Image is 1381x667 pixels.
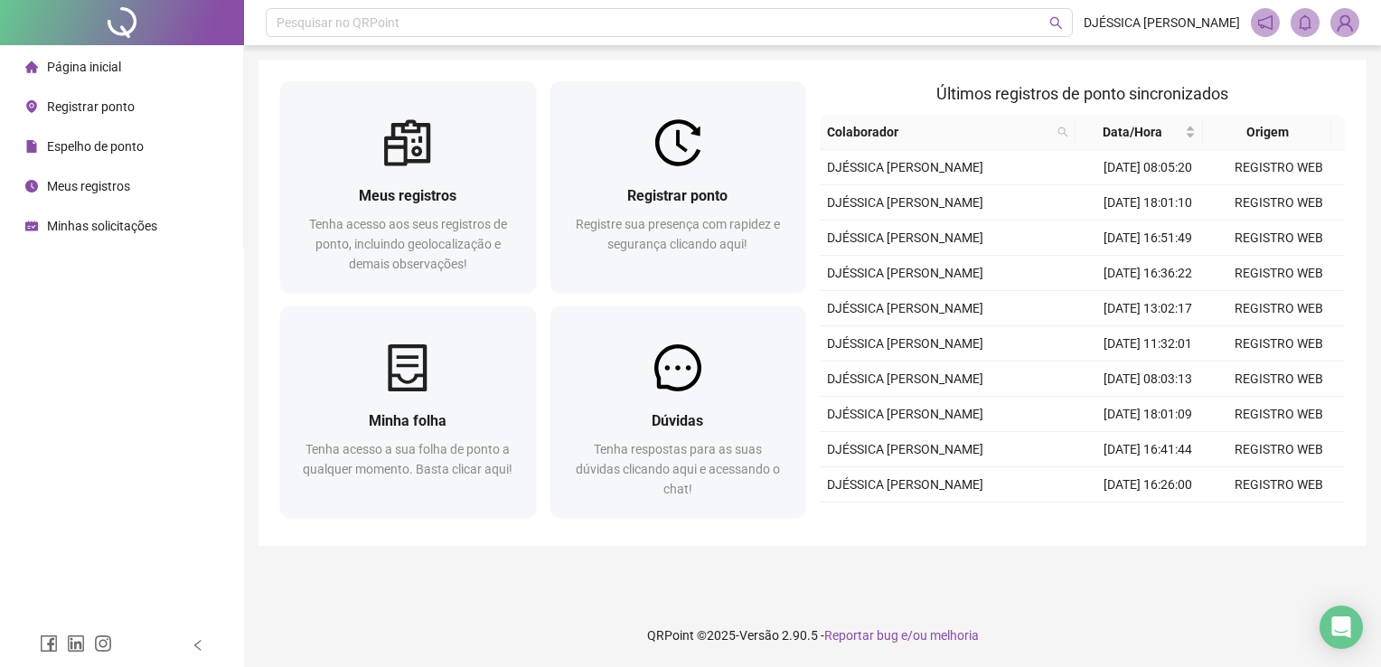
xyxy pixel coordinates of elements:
span: notification [1257,14,1273,31]
img: 89357 [1331,9,1358,36]
span: search [1054,118,1072,146]
td: [DATE] 18:01:10 [1083,185,1214,221]
span: clock-circle [25,180,38,193]
span: DJÉSSICA [PERSON_NAME] [827,371,983,386]
td: [DATE] 13:00:52 [1083,503,1214,538]
td: [DATE] 08:03:13 [1083,362,1214,397]
span: search [1049,16,1063,30]
td: REGISTRO WEB [1214,503,1345,538]
span: Registrar ponto [627,187,728,204]
span: DJÉSSICA [PERSON_NAME] [827,407,983,421]
td: [DATE] 16:26:00 [1083,467,1214,503]
a: DúvidasTenha respostas para as suas dúvidas clicando aqui e acessando o chat! [550,306,806,517]
td: REGISTRO WEB [1214,291,1345,326]
span: Colaborador [827,122,1050,142]
span: home [25,61,38,73]
td: [DATE] 16:51:49 [1083,221,1214,256]
span: Dúvidas [652,412,703,429]
td: REGISTRO WEB [1214,326,1345,362]
span: Últimos registros de ponto sincronizados [936,84,1228,103]
span: DJÉSSICA [PERSON_NAME] [827,160,983,174]
a: Minha folhaTenha acesso a sua folha de ponto a qualquer momento. Basta clicar aqui! [280,306,536,517]
td: REGISTRO WEB [1214,397,1345,432]
th: Data/Hora [1076,115,1203,150]
th: Origem [1203,115,1330,150]
span: Reportar bug e/ou melhoria [824,628,979,643]
td: REGISTRO WEB [1214,256,1345,291]
td: REGISTRO WEB [1214,362,1345,397]
span: DJÉSSICA [PERSON_NAME] [827,266,983,280]
td: REGISTRO WEB [1214,185,1345,221]
span: Tenha acesso aos seus registros de ponto, incluindo geolocalização e demais observações! [309,217,507,271]
span: Registrar ponto [47,99,135,114]
span: environment [25,100,38,113]
span: DJÉSSICA [PERSON_NAME] [827,477,983,492]
span: DJÉSSICA [PERSON_NAME] [1084,13,1240,33]
span: Registre sua presença com rapidez e segurança clicando aqui! [576,217,780,251]
td: REGISTRO WEB [1214,221,1345,256]
span: linkedin [67,634,85,653]
div: Open Intercom Messenger [1320,606,1363,649]
span: Meus registros [47,179,130,193]
span: Versão [739,628,779,643]
footer: QRPoint © 2025 - 2.90.5 - [244,604,1381,667]
span: schedule [25,220,38,232]
span: Meus registros [359,187,456,204]
span: search [1057,127,1068,137]
span: left [192,639,204,652]
td: [DATE] 11:32:01 [1083,326,1214,362]
span: file [25,140,38,153]
td: [DATE] 18:01:09 [1083,397,1214,432]
td: [DATE] 08:05:20 [1083,150,1214,185]
span: DJÉSSICA [PERSON_NAME] [827,301,983,315]
a: Meus registrosTenha acesso aos seus registros de ponto, incluindo geolocalização e demais observa... [280,81,536,292]
td: [DATE] 16:36:22 [1083,256,1214,291]
span: Minhas solicitações [47,219,157,233]
span: Minha folha [369,412,446,429]
td: REGISTRO WEB [1214,432,1345,467]
a: Registrar pontoRegistre sua presença com rapidez e segurança clicando aqui! [550,81,806,292]
td: REGISTRO WEB [1214,150,1345,185]
span: bell [1297,14,1313,31]
td: [DATE] 16:41:44 [1083,432,1214,467]
span: Data/Hora [1083,122,1181,142]
td: REGISTRO WEB [1214,467,1345,503]
span: facebook [40,634,58,653]
span: DJÉSSICA [PERSON_NAME] [827,230,983,245]
span: Tenha respostas para as suas dúvidas clicando aqui e acessando o chat! [576,442,780,496]
span: DJÉSSICA [PERSON_NAME] [827,336,983,351]
span: DJÉSSICA [PERSON_NAME] [827,442,983,456]
td: [DATE] 13:02:17 [1083,291,1214,326]
span: Espelho de ponto [47,139,144,154]
span: Tenha acesso a sua folha de ponto a qualquer momento. Basta clicar aqui! [303,442,512,476]
span: DJÉSSICA [PERSON_NAME] [827,195,983,210]
span: instagram [94,634,112,653]
span: Página inicial [47,60,121,74]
